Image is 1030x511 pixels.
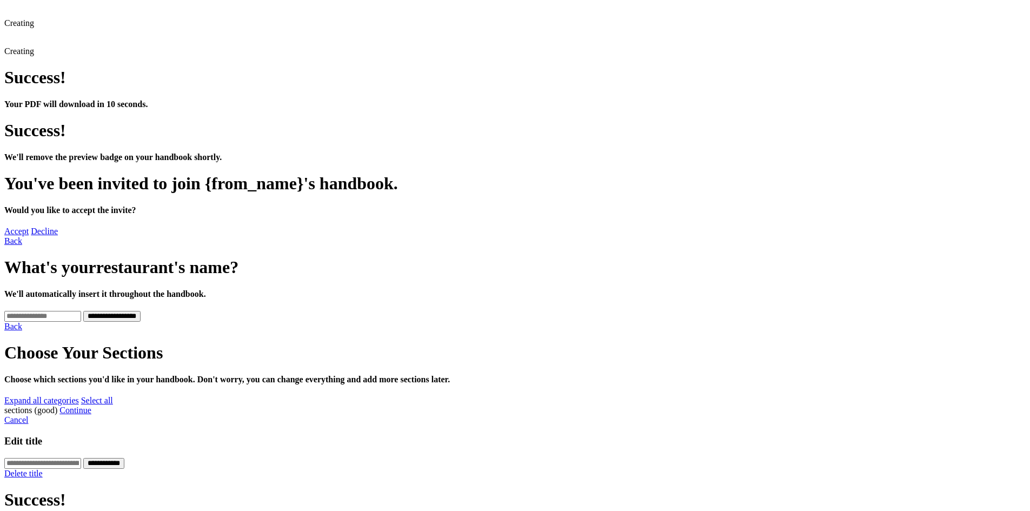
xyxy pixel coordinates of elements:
h1: Success! [4,121,1026,141]
a: Back [4,236,22,245]
a: Decline [31,227,58,236]
span: good [37,406,55,415]
h4: Your PDF will download in 10 seconds. [4,99,1026,109]
span: restaurant [96,257,174,277]
h3: Edit title [4,435,1026,447]
span: Creating [4,18,34,28]
h1: What's your 's name? [4,257,1026,277]
h1: Success! [4,68,1026,88]
h1: Success! [4,490,1026,510]
a: Delete title [4,469,43,478]
a: Select all [81,396,113,405]
a: Accept [4,227,29,236]
h1: You've been invited to join {from_name}'s handbook. [4,174,1026,194]
a: Cancel [4,415,28,424]
span: Creating [4,47,34,56]
a: Expand all categories [4,396,79,405]
h4: We'll automatically insert it throughout the handbook. [4,289,1026,299]
h1: Choose Your Sections [4,343,1026,363]
h4: Choose which sections you'd like in your handbook. Don't worry, you can change everything and add... [4,375,1026,384]
a: Back [4,322,22,331]
a: Continue [59,406,91,415]
span: sections ( ) [4,406,57,415]
h4: We'll remove the preview badge on your handbook shortly. [4,152,1026,162]
h4: Would you like to accept the invite? [4,205,1026,215]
